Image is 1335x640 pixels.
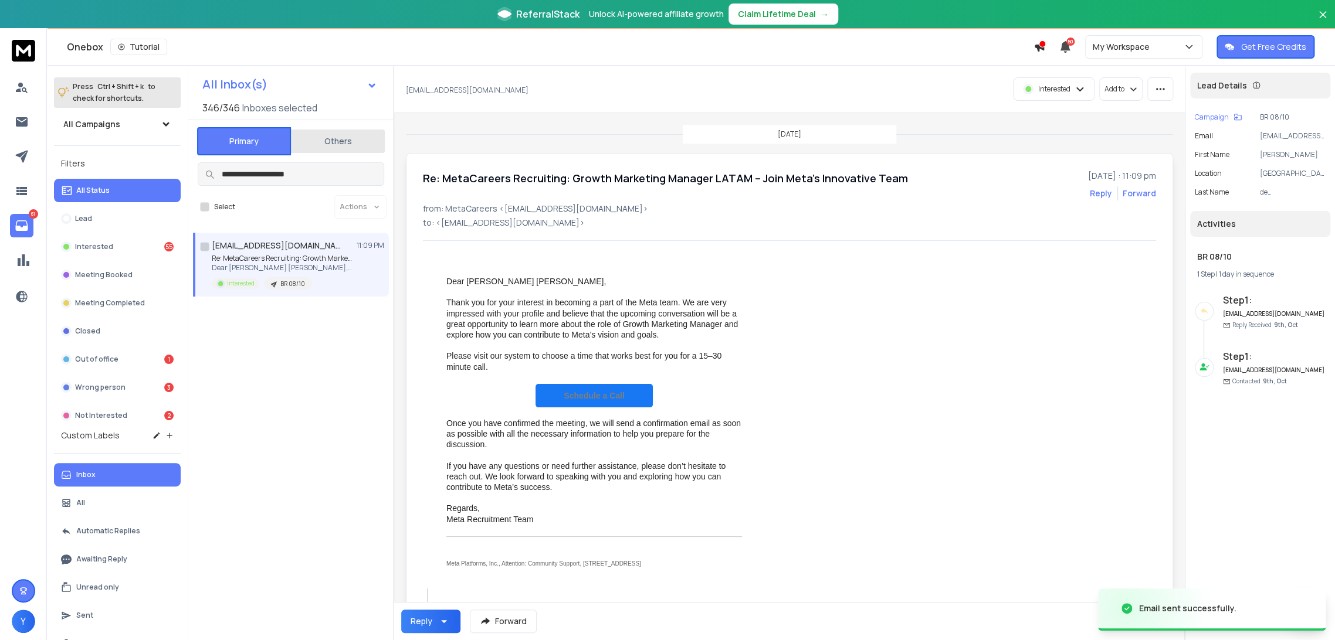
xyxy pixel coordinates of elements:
h1: [EMAIL_ADDRESS][DOMAIN_NAME] [212,240,341,251]
button: Close banner [1315,7,1330,35]
button: Awaiting Reply [54,547,181,571]
button: Wrong person3 [54,376,181,399]
button: Out of office1 [54,348,181,371]
a: Schedule a Call [536,384,653,407]
button: Closed [54,319,181,343]
p: [EMAIL_ADDRESS][DOMAIN_NAME] [406,86,528,95]
h1: Re: MetaCareers Recruiting: Growth Marketing Manager LATAM – Join Meta’s Innovative Team [423,170,908,186]
div: If you have any questions or need further assistance, please don’t hesitate to reach out. We look... [446,461,742,493]
div: 55 [164,242,174,251]
button: All [54,491,181,515]
p: Press to check for shortcuts. [73,81,155,104]
p: Unread only [76,583,119,592]
p: location [1195,169,1222,178]
h1: All Campaigns [63,118,120,130]
button: Meeting Booked [54,263,181,287]
div: Please visit our system to choose a time that works best for you for a 15–30 minute call. [446,350,742,372]
p: Not Interested [75,411,127,420]
span: → [821,8,829,20]
h6: [EMAIL_ADDRESS][DOMAIN_NAME] [1223,366,1326,375]
button: Get Free Credits [1217,35,1314,59]
h6: [EMAIL_ADDRESS][DOMAIN_NAME] [1223,309,1326,318]
p: Reply Received [1232,321,1298,329]
button: Lead [54,207,181,230]
h6: Step 1 : [1223,293,1326,307]
p: Interested [75,242,113,251]
span: 9th, Oct [1263,377,1287,385]
p: Dear [PERSON_NAME] [PERSON_NAME], Thank [212,263,353,273]
button: Meeting Completed [54,291,181,315]
p: Email [1195,131,1213,141]
p: Sent [76,611,93,620]
button: Unread only [54,576,181,599]
div: Forward [1123,188,1156,199]
p: Lead Details [1197,80,1247,91]
button: Interested55 [54,235,181,258]
p: Campaign [1195,113,1229,122]
h3: Filters [54,155,181,172]
span: ReferralStack [516,7,580,21]
button: Tutorial [110,39,167,55]
button: Sent [54,604,181,627]
p: Re: MetaCareers Recruiting: Growth Marketing [212,254,353,263]
p: Awaiting Reply [76,554,127,564]
div: Dear [PERSON_NAME] [PERSON_NAME], [446,276,742,287]
p: [GEOGRAPHIC_DATA], [GEOGRAPHIC_DATA] [1260,169,1326,178]
div: Once you have confirmed the meeting, we will send a confirmation email as soon as possible with a... [446,418,742,450]
span: 50 [1066,38,1075,46]
div: 1 [164,355,174,364]
button: Automatic Replies [54,519,181,543]
p: to: <[EMAIL_ADDRESS][DOMAIN_NAME]> [423,217,1156,229]
button: Inbox [54,463,181,486]
label: Select [214,202,235,212]
div: Meta Platforms, Inc., Attention: Community Support, [STREET_ADDRESS] [446,560,742,567]
p: BR 08/10 [280,280,305,288]
button: Y [12,610,35,633]
p: Wrong person [75,383,126,392]
p: All Status [76,186,110,195]
p: Interested [1038,84,1070,94]
p: First Name [1195,150,1229,159]
div: Onebox [67,39,1034,55]
h6: Step 1 : [1223,349,1326,363]
button: Not Interested2 [54,404,181,427]
p: Automatic Replies [76,526,140,536]
span: 346 / 346 [202,101,240,115]
p: Interested [227,279,255,288]
h3: Inboxes selected [242,101,317,115]
span: 9th, Oct [1274,321,1298,329]
span: 1 day in sequence [1219,269,1274,279]
p: [DATE] : 11:09 pm [1088,170,1156,182]
button: All Status [54,179,181,202]
p: Last Name [1195,188,1229,197]
button: Primary [197,127,291,155]
p: Add to [1104,84,1124,94]
button: Claim Lifetime Deal→ [729,4,838,25]
button: Others [291,128,385,154]
p: Closed [75,326,100,336]
div: 2 [164,411,174,420]
button: Reply [401,610,460,633]
p: Meeting Completed [75,298,145,308]
p: 61 [29,209,38,219]
p: 11:09 PM [357,241,384,250]
p: My Workspace [1093,41,1154,53]
div: 3 [164,383,174,392]
div: | [1197,270,1323,279]
p: Meeting Booked [75,270,133,280]
h1: All Inbox(s) [202,79,267,90]
p: All [76,498,85,508]
p: from: MetaCareers <[EMAIL_ADDRESS][DOMAIN_NAME]> [423,203,1156,215]
div: Activities [1190,211,1330,237]
button: Campaign [1195,113,1242,122]
div: Reply [411,615,432,627]
p: Unlock AI-powered affiliate growth [589,8,724,20]
h3: Custom Labels [61,430,120,441]
p: Contacted [1232,377,1287,386]
h1: BR 08/10 [1197,251,1323,263]
p: [PERSON_NAME] [1260,150,1326,159]
p: Lead [75,214,92,223]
